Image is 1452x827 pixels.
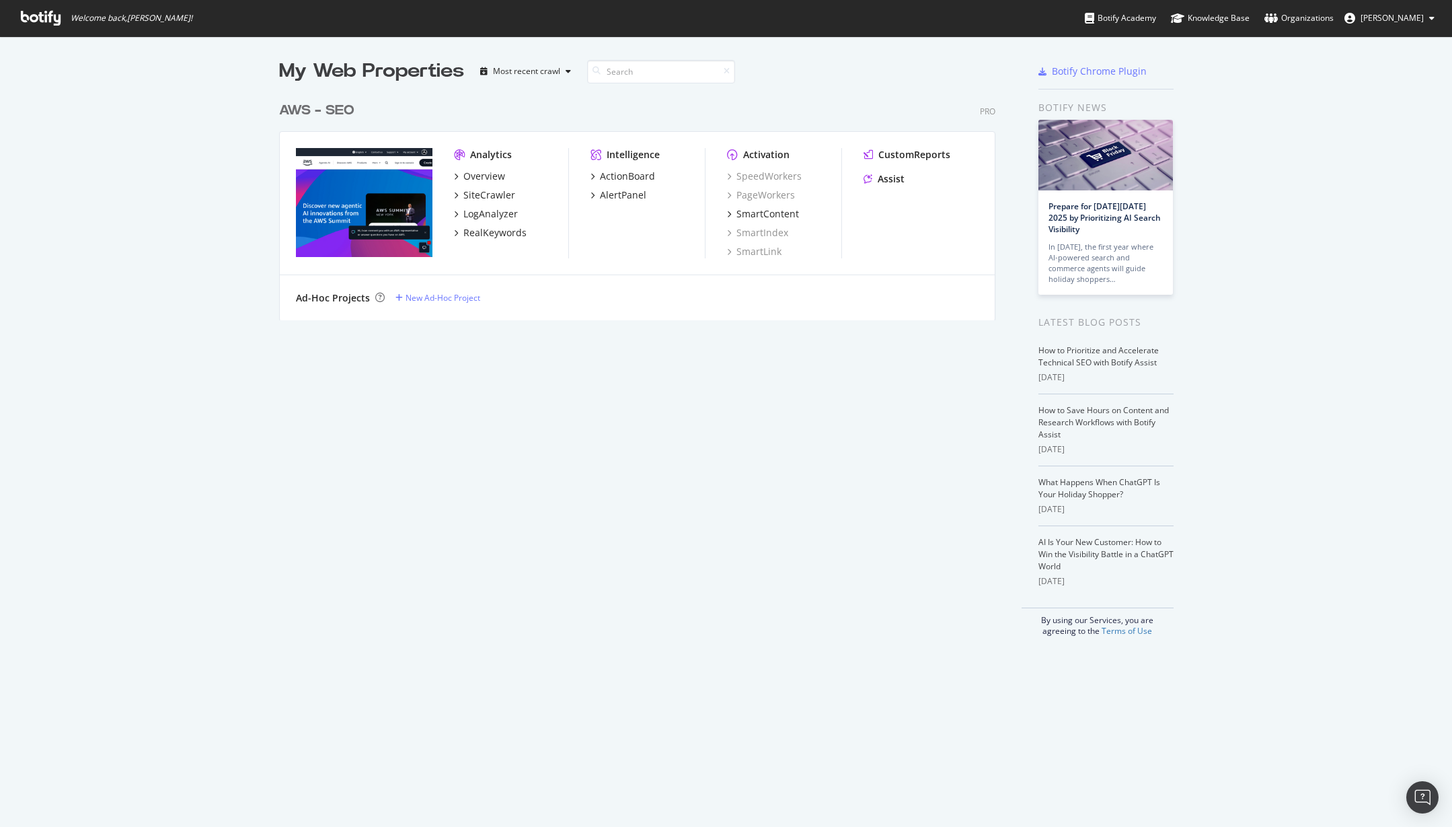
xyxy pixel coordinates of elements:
[493,67,560,75] div: Most recent crawl
[454,188,515,202] a: SiteCrawler
[296,291,370,305] div: Ad-Hoc Projects
[1038,575,1174,587] div: [DATE]
[1022,608,1174,637] div: By using our Services, you are agreeing to the
[475,61,576,82] button: Most recent crawl
[454,170,505,183] a: Overview
[279,85,1006,320] div: grid
[1038,345,1159,368] a: How to Prioritize and Accelerate Technical SEO with Botify Assist
[1038,404,1169,440] a: How to Save Hours on Content and Research Workflows with Botify Assist
[406,292,480,303] div: New Ad-Hoc Project
[1038,371,1174,384] div: [DATE]
[590,188,646,202] a: AlertPanel
[1171,11,1250,25] div: Knowledge Base
[1038,536,1174,572] a: AI Is Your New Customer: How to Win the Visibility Battle in a ChatGPT World
[743,148,790,161] div: Activation
[727,207,799,221] a: SmartContent
[454,226,527,240] a: RealKeywords
[727,188,795,202] a: PageWorkers
[1038,503,1174,515] div: [DATE]
[470,148,512,161] div: Analytics
[1038,65,1147,78] a: Botify Chrome Plugin
[864,148,950,161] a: CustomReports
[1085,11,1156,25] div: Botify Academy
[727,170,802,183] a: SpeedWorkers
[1048,242,1163,285] div: In [DATE], the first year where AI-powered search and commerce agents will guide holiday shoppers…
[71,13,192,24] span: Welcome back, [PERSON_NAME] !
[279,58,464,85] div: My Web Properties
[878,148,950,161] div: CustomReports
[1038,120,1173,190] img: Prepare for Black Friday 2025 by Prioritizing AI Search Visibility
[1038,100,1174,115] div: Botify news
[600,170,655,183] div: ActionBoard
[279,101,354,120] div: AWS - SEO
[607,148,660,161] div: Intelligence
[1334,7,1445,29] button: [PERSON_NAME]
[587,60,735,83] input: Search
[600,188,646,202] div: AlertPanel
[279,101,360,120] a: AWS - SEO
[1102,625,1152,637] a: Terms of Use
[296,148,432,257] img: aws.amazon.com
[463,226,527,240] div: RealKeywords
[463,207,518,221] div: LogAnalyzer
[1038,476,1160,500] a: What Happens When ChatGPT Is Your Holiday Shopper?
[463,188,515,202] div: SiteCrawler
[454,207,518,221] a: LogAnalyzer
[736,207,799,221] div: SmartContent
[1052,65,1147,78] div: Botify Chrome Plugin
[395,292,480,303] a: New Ad-Hoc Project
[1038,315,1174,330] div: Latest Blog Posts
[463,170,505,183] div: Overview
[1264,11,1334,25] div: Organizations
[727,226,788,240] a: SmartIndex
[727,245,781,258] a: SmartLink
[1406,781,1439,814] div: Open Intercom Messenger
[590,170,655,183] a: ActionBoard
[878,172,905,186] div: Assist
[1361,12,1424,24] span: Jamie Cottle
[1038,443,1174,456] div: [DATE]
[864,172,905,186] a: Assist
[980,106,995,117] div: Pro
[1048,201,1161,235] a: Prepare for [DATE][DATE] 2025 by Prioritizing AI Search Visibility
